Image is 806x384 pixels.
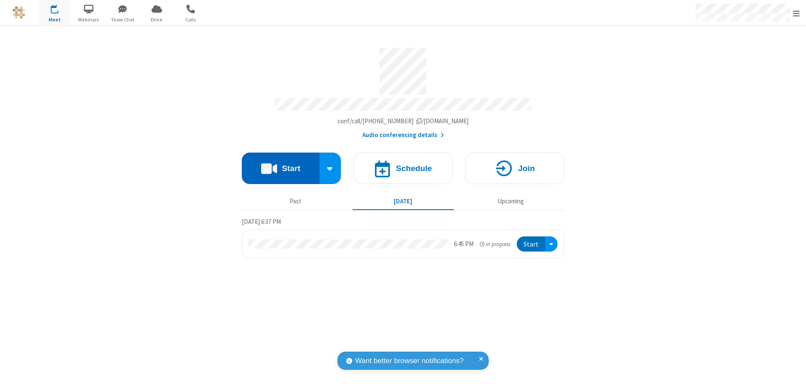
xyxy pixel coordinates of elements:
[338,117,469,126] button: Copy my meeting room linkCopy my meeting room link
[454,239,474,249] div: 6:45 PM
[39,16,71,23] span: Meet
[362,130,444,140] button: Audio conferencing details
[460,193,561,209] button: Upcoming
[353,193,454,209] button: [DATE]
[242,217,564,259] section: Today's Meetings
[396,164,432,172] h4: Schedule
[175,16,207,23] span: Calls
[518,164,535,172] h4: Join
[107,16,139,23] span: Team Chat
[245,193,346,209] button: Past
[242,218,281,226] span: [DATE] 6:37 PM
[242,153,319,184] button: Start
[13,6,25,19] img: QA Selenium DO NOT DELETE OR CHANGE
[517,236,545,252] button: Start
[353,153,453,184] button: Schedule
[319,153,341,184] div: Start conference options
[242,42,564,140] section: Account details
[480,240,510,248] em: in progress
[57,5,62,11] div: 1
[73,16,105,23] span: Webinars
[338,117,469,125] span: Copy my meeting room link
[282,164,300,172] h4: Start
[465,153,564,184] button: Join
[545,236,557,252] div: Open menu
[141,16,173,23] span: Drive
[355,355,463,366] span: Want better browser notifications?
